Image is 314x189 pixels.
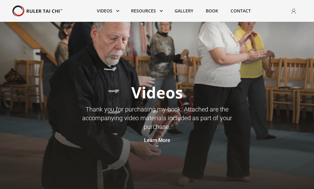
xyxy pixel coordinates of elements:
[131,83,183,102] h1: Videos
[156,144,159,147] img: chevron pointing down
[125,4,168,18] div: Resources
[144,137,170,144] a: Learn More
[199,4,224,18] a: Book
[12,5,62,17] img: Your Brand Name
[72,105,242,131] p: Thank you for purchasing my book. Attached are the accompanying video materials included as part ...
[224,4,257,18] a: Contact
[91,4,125,18] div: Videos
[168,4,199,18] a: Gallery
